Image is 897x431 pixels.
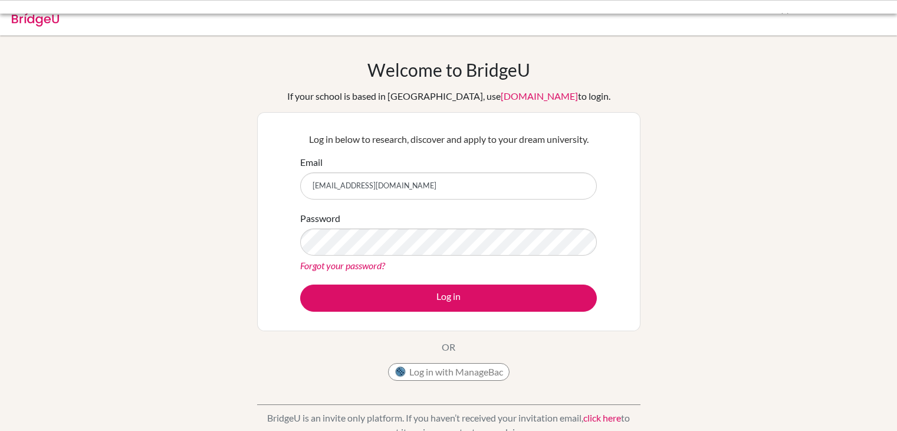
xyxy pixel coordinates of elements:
button: Log in [300,285,597,312]
div: If your school is based in [GEOGRAPHIC_DATA], use to login. [287,89,610,103]
label: Password [300,211,340,226]
h1: Welcome to BridgeU [367,59,530,80]
label: Email [300,155,323,169]
a: [DOMAIN_NAME] [501,90,578,102]
img: Bridge-U [12,8,59,27]
button: Log in with ManageBac [388,363,510,381]
a: click here [583,412,621,423]
a: Forgot your password? [300,260,385,271]
p: OR [442,340,455,354]
p: Log in below to research, discover and apply to your dream university. [300,132,597,146]
div: Invalid email or password. [107,9,614,24]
